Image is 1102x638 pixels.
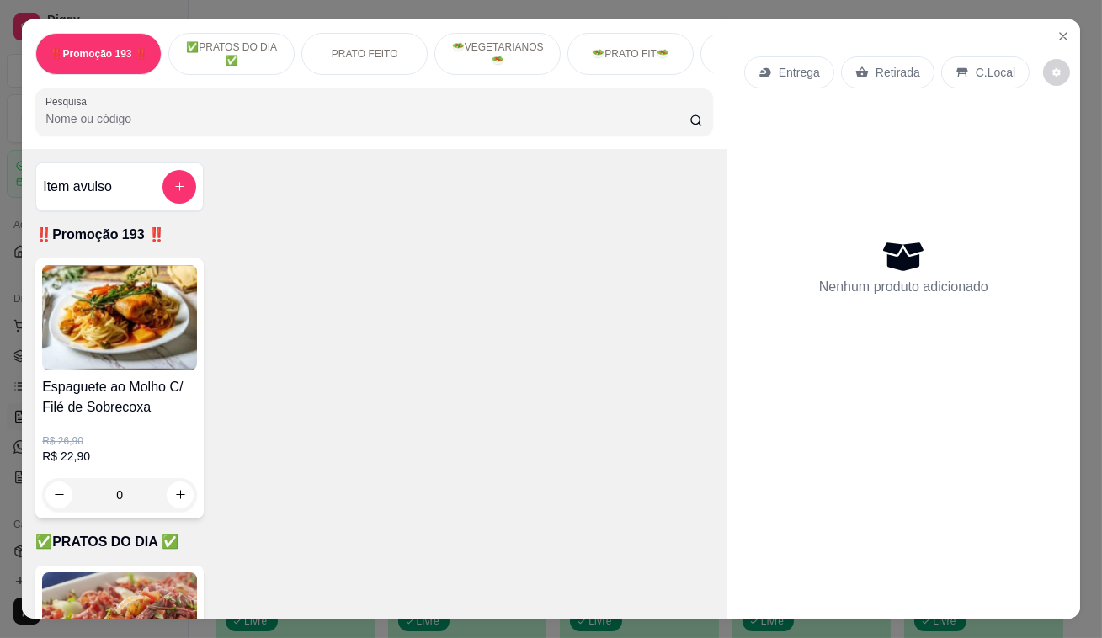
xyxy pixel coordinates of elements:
p: R$ 22,90 [42,448,197,465]
p: ‼️Promoção 193 ‼️ [35,225,713,245]
button: add-separate-item [162,170,196,204]
button: decrease-product-quantity [1043,59,1070,86]
p: Retirada [876,64,920,81]
p: Nenhum produto adicionado [819,277,988,297]
label: Pesquisa [45,94,93,109]
button: Close [1050,23,1077,50]
p: 🥗VEGETARIANOS🥗 [449,40,546,67]
img: product-image [42,265,197,370]
p: ✅PRATOS DO DIA ✅ [183,40,280,67]
p: ‼️Promoção 193 ‼️ [51,47,147,61]
p: Entrega [779,64,820,81]
h4: Espaguete ao Molho C/ Filé de Sobrecoxa [42,377,197,417]
button: decrease-product-quantity [45,481,72,508]
p: ✅PRATOS DO DIA ✅ [35,532,713,552]
input: Pesquisa [45,110,689,127]
h4: Item avulso [43,177,112,197]
p: R$ 26,90 [42,434,197,448]
button: increase-product-quantity [167,481,194,508]
p: 🥗PRATO FIT🥗 [592,47,669,61]
p: PRATO FEITO [332,47,398,61]
p: C.Local [976,64,1015,81]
